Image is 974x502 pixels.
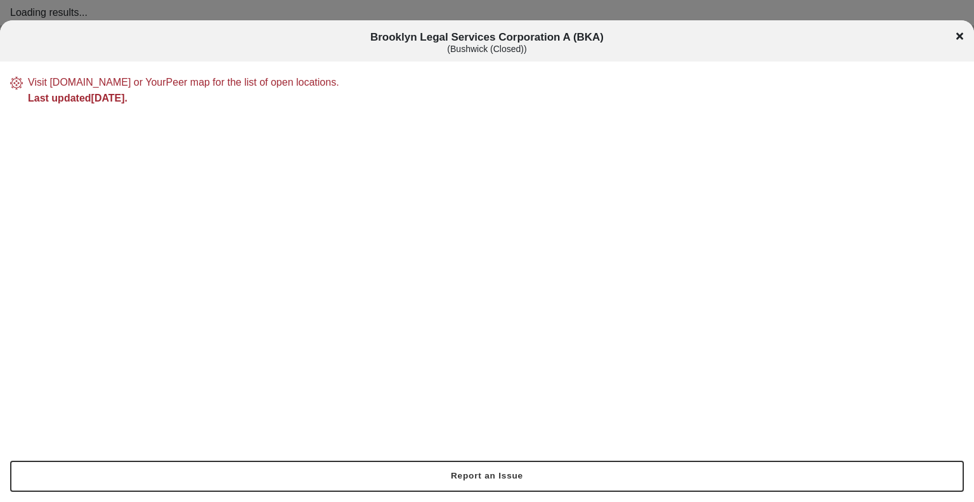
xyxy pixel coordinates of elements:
span: Brooklyn Legal Services Corporation A (BKA) [83,31,892,55]
div: ( Bushwick (Closed) ) [83,44,892,55]
div: Last updated [DATE] . [28,90,964,107]
button: Report an Issue [10,461,964,491]
img: coronavirus.svg [10,77,23,89]
div: Visit [DOMAIN_NAME] or YourPeer map for the list of open locations. [28,74,964,91]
